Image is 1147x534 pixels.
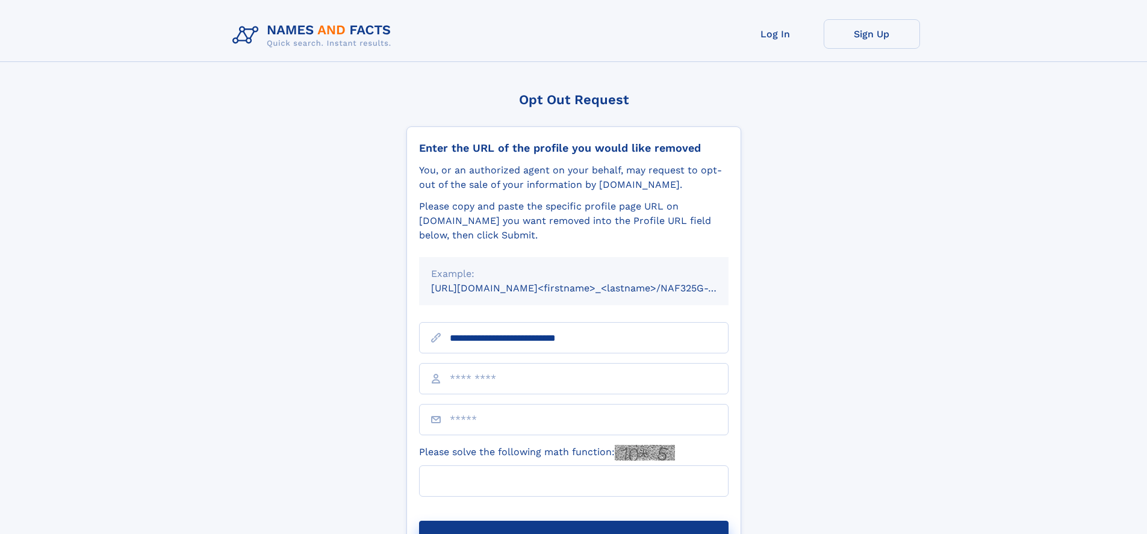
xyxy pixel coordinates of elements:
a: Sign Up [824,19,920,49]
small: [URL][DOMAIN_NAME]<firstname>_<lastname>/NAF325G-xxxxxxxx [431,282,751,294]
div: Please copy and paste the specific profile page URL on [DOMAIN_NAME] you want removed into the Pr... [419,199,729,243]
div: You, or an authorized agent on your behalf, may request to opt-out of the sale of your informatio... [419,163,729,192]
div: Opt Out Request [406,92,741,107]
div: Enter the URL of the profile you would like removed [419,141,729,155]
img: Logo Names and Facts [228,19,401,52]
a: Log In [727,19,824,49]
div: Example: [431,267,716,281]
label: Please solve the following math function: [419,445,675,461]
